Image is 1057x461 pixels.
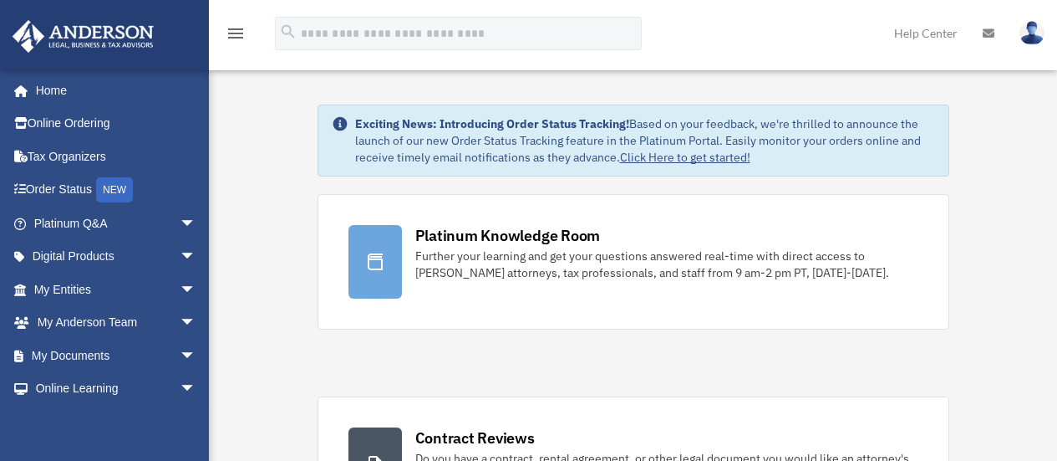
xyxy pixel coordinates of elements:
[8,20,159,53] img: Anderson Advisors Platinum Portal
[620,150,750,165] a: Click Here to get started!
[415,428,535,448] div: Contract Reviews
[226,29,246,44] a: menu
[12,306,221,340] a: My Anderson Teamarrow_drop_down
[180,207,213,241] span: arrow_drop_down
[12,107,221,141] a: Online Ordering
[180,372,213,407] span: arrow_drop_down
[12,273,221,306] a: My Entitiesarrow_drop_down
[1019,21,1044,45] img: User Pic
[279,23,297,41] i: search
[415,225,601,246] div: Platinum Knowledge Room
[415,248,918,281] div: Further your learning and get your questions answered real-time with direct access to [PERSON_NAM...
[12,207,221,240] a: Platinum Q&Aarrow_drop_down
[180,339,213,373] span: arrow_drop_down
[355,115,935,166] div: Based on your feedback, we're thrilled to announce the launch of our new Order Status Tracking fe...
[96,177,133,202] div: NEW
[12,140,221,173] a: Tax Organizers
[180,273,213,307] span: arrow_drop_down
[180,306,213,341] span: arrow_drop_down
[12,173,221,207] a: Order StatusNEW
[318,194,949,330] a: Platinum Knowledge Room Further your learning and get your questions answered real-time with dire...
[226,23,246,44] i: menu
[12,339,221,372] a: My Documentsarrow_drop_down
[12,372,221,406] a: Online Learningarrow_drop_down
[12,74,213,107] a: Home
[180,240,213,274] span: arrow_drop_down
[355,116,629,131] strong: Exciting News: Introducing Order Status Tracking!
[12,240,221,274] a: Digital Productsarrow_drop_down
